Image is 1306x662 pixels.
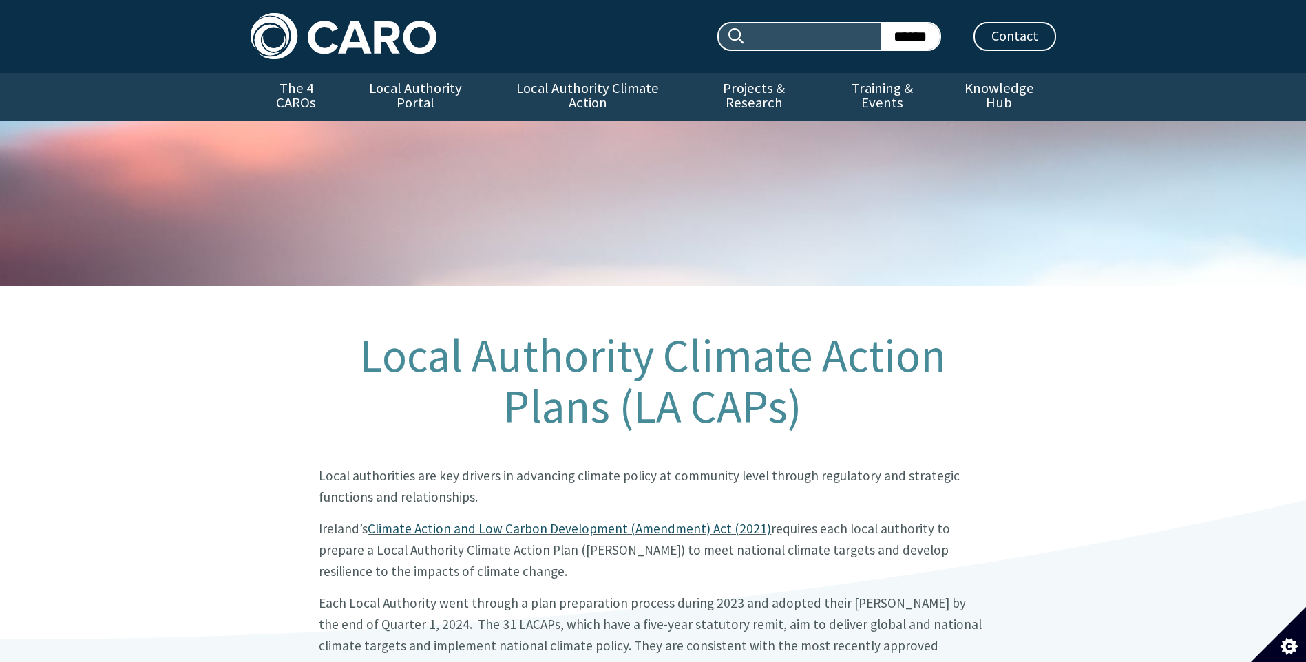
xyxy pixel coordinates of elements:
[342,73,489,121] a: Local Authority Portal
[319,330,987,432] h1: Local Authority Climate Action Plans (LA CAPs)
[368,520,771,537] a: Climate Action and Low Carbon Development (Amendment) Act (2021)
[686,73,822,121] a: Projects & Research
[319,467,960,505] big: Local authorities are key drivers in advancing climate policy at community level through regulato...
[251,13,436,59] img: Caro logo
[1251,607,1306,662] button: Set cookie preferences
[822,73,942,121] a: Training & Events
[251,73,342,121] a: The 4 CAROs
[973,22,1056,51] a: Contact
[319,520,950,579] big: Ireland’s requires each local authority to prepare a Local Authority Climate Action Plan ([PERSON...
[942,73,1055,121] a: Knowledge Hub
[489,73,686,121] a: Local Authority Climate Action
